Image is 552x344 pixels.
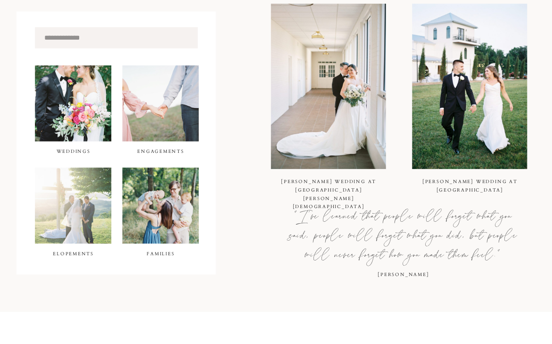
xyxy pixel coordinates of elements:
[362,270,445,280] h3: [PERSON_NAME]
[412,4,527,169] img: Bride and groom hold hands outside Blackberry Ridge in Trenton, Georgia
[422,179,518,193] a: [PERSON_NAME] Wedding at [GEOGRAPHIC_DATA]
[285,207,521,260] h2: "I've learned that people will forget what you said, people will forget what you did, but people ...
[40,250,107,262] a: elopements
[281,179,376,210] a: [PERSON_NAME] Wedding at [GEOGRAPHIC_DATA][PERSON_NAME][DEMOGRAPHIC_DATA]
[127,147,194,160] a: Engagements
[127,250,194,262] a: families
[40,147,107,160] a: Weddings
[271,4,386,169] a: Griswold Wedding at Fort Payne First Baptist Church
